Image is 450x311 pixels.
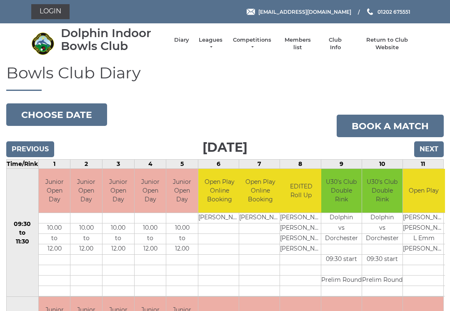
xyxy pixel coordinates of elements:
td: U30's Club Double Rink [321,169,362,213]
h1: Bowls Club Diary [6,64,444,91]
a: Diary [174,36,189,44]
td: Junior Open Day [135,169,166,213]
td: Dolphin [321,213,362,223]
a: Competitions [232,36,272,51]
td: Open Play Online Booking [198,169,240,213]
td: [PERSON_NAME] [280,223,322,233]
img: Email [247,9,255,15]
a: Login [31,4,70,19]
td: Dolphin [362,213,402,223]
td: EDITED Roll Up [280,169,322,213]
td: 5 [166,160,198,169]
td: Dorchester [321,233,362,244]
button: Choose date [6,103,107,126]
td: Dorchester [362,233,402,244]
a: Return to Club Website [356,36,419,51]
td: 8 [280,160,321,169]
td: to [135,233,166,244]
a: Phone us 01202 675551 [366,8,410,16]
td: 09:30 start [321,254,362,265]
td: 9 [321,160,362,169]
td: U30's Club Double Rink [362,169,402,213]
td: Prelim Round [321,275,362,286]
input: Next [414,141,444,157]
td: Junior Open Day [39,169,70,213]
td: 2 [70,160,102,169]
span: 01202 675551 [377,8,410,15]
td: 09:30 start [362,254,402,265]
td: 12.00 [166,244,198,254]
a: Book a match [337,115,444,137]
td: [PERSON_NAME] [280,233,322,244]
td: L Emm [403,233,445,244]
td: vs [321,223,362,233]
td: Junior Open Day [70,169,102,213]
td: to [39,233,70,244]
td: 12.00 [102,244,134,254]
span: [EMAIL_ADDRESS][DOMAIN_NAME] [258,8,351,15]
td: vs [362,223,402,233]
td: 12.00 [39,244,70,254]
td: [PERSON_NAME] [403,244,445,254]
a: Members list [280,36,315,51]
td: 1 [38,160,70,169]
td: Junior Open Day [166,169,198,213]
td: 10.00 [166,223,198,233]
td: 11 [402,160,443,169]
td: [PERSON_NAME] [403,213,445,223]
img: Phone us [367,8,373,15]
a: Leagues [197,36,224,51]
td: [PERSON_NAME] [198,213,240,223]
td: [PERSON_NAME] [280,213,322,223]
td: 12.00 [135,244,166,254]
img: Dolphin Indoor Bowls Club [31,32,54,55]
td: 10.00 [70,223,102,233]
div: Dolphin Indoor Bowls Club [61,27,166,53]
td: 10 [362,160,402,169]
td: 4 [134,160,166,169]
a: Email [EMAIL_ADDRESS][DOMAIN_NAME] [247,8,351,16]
td: Junior Open Day [102,169,134,213]
td: [PERSON_NAME] [403,223,445,233]
td: Open Play [403,169,445,213]
input: Previous [6,141,54,157]
td: 12.00 [70,244,102,254]
td: to [102,233,134,244]
a: Club Info [323,36,347,51]
td: Prelim Round [362,275,402,286]
td: to [166,233,198,244]
td: 10.00 [39,223,70,233]
td: 09:30 to 11:30 [7,169,39,297]
td: Time/Rink [7,160,39,169]
td: 10.00 [135,223,166,233]
td: Open Play Online Booking [239,169,281,213]
td: 7 [239,160,280,169]
td: 10.00 [102,223,134,233]
td: [PERSON_NAME] [280,244,322,254]
td: [PERSON_NAME] [239,213,281,223]
td: to [70,233,102,244]
td: 6 [198,160,239,169]
td: 3 [102,160,135,169]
